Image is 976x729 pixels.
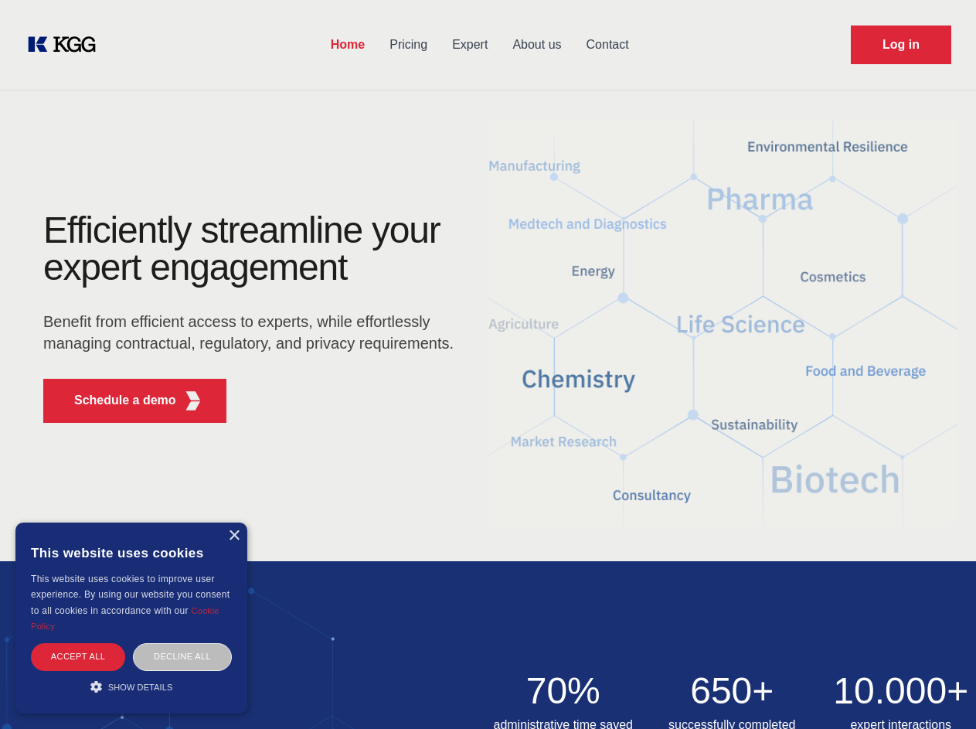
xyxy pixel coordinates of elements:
h2: 70% [488,673,639,710]
a: Expert [440,25,500,65]
a: About us [500,25,573,65]
h1: Efficiently streamline your expert engagement [43,212,464,286]
a: Contact [574,25,641,65]
a: Pricing [377,25,440,65]
span: Show details [108,683,173,692]
p: Schedule a demo [74,391,176,410]
h2: 650+ [657,673,808,710]
div: Show details [31,679,232,694]
img: KGG Fifth Element RED [488,100,958,546]
img: KGG Fifth Element RED [183,391,202,410]
a: Home [318,25,377,65]
iframe: Chat Widget [899,655,976,729]
a: KOL Knowledge Platform: Talk to Key External Experts (KEE) [25,32,108,57]
a: Request Demo [851,26,951,64]
div: Close [228,530,240,542]
div: Decline all [133,643,232,670]
div: This website uses cookies [31,534,232,571]
div: Accept all [31,643,125,670]
a: Cookie Policy [31,606,219,631]
button: Schedule a demoKGG Fifth Element RED [43,379,226,423]
span: This website uses cookies to improve user experience. By using our website you consent to all coo... [31,574,230,616]
p: Benefit from efficient access to experts, while effortlessly managing contractual, regulatory, an... [43,311,464,354]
